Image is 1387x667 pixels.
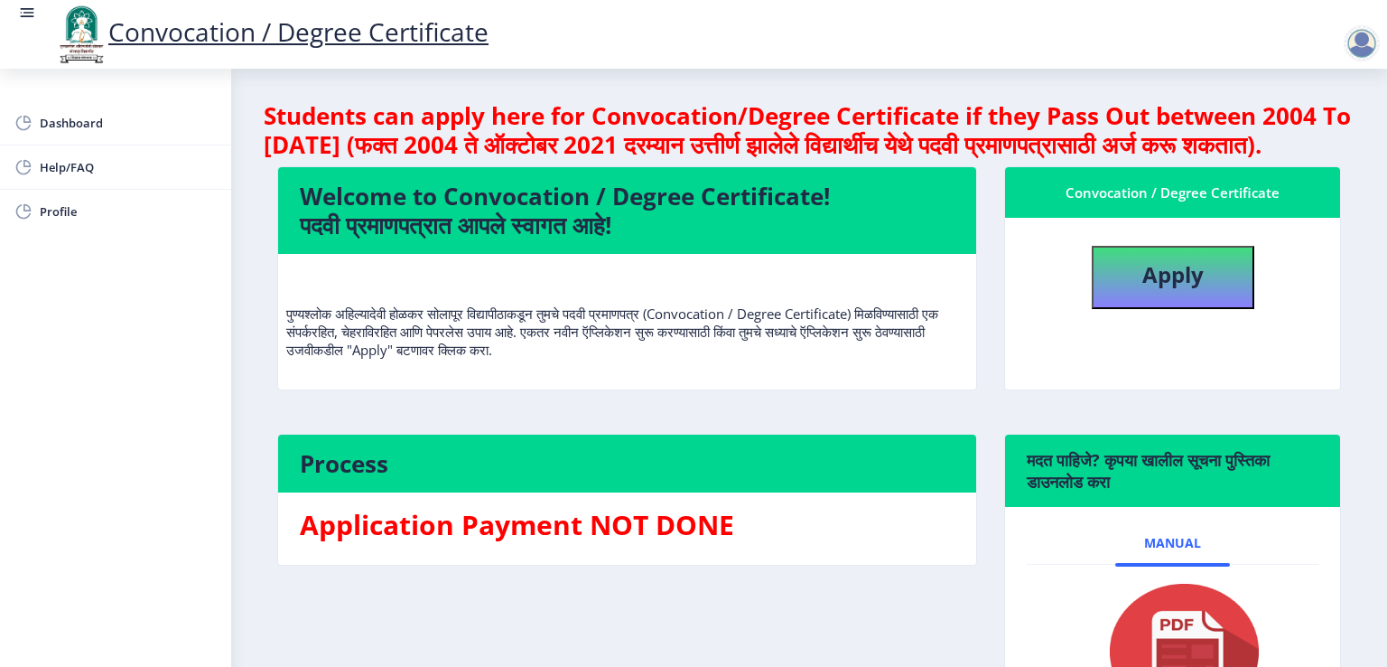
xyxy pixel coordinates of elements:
a: Convocation / Degree Certificate [54,14,489,49]
a: Manual [1115,521,1230,565]
h3: Application Payment NOT DONE [300,507,954,543]
h4: Welcome to Convocation / Degree Certificate! पदवी प्रमाणपत्रात आपले स्वागत आहे! [300,182,954,240]
h4: Students can apply here for Convocation/Degree Certificate if they Pass Out between 2004 To [DATE... [264,101,1354,159]
h4: Process [300,449,954,478]
span: Help/FAQ [40,156,217,178]
img: logo [54,4,108,65]
p: पुण्यश्लोक अहिल्यादेवी होळकर सोलापूर विद्यापीठाकडून तुमचे पदवी प्रमाणपत्र (Convocation / Degree C... [286,268,968,359]
h6: मदत पाहिजे? कृपया खालील सूचना पुस्तिका डाउनलोड करा [1027,449,1318,493]
span: Dashboard [40,112,217,134]
b: Apply [1142,259,1204,289]
span: Manual [1144,536,1201,550]
span: Profile [40,201,217,222]
div: Convocation / Degree Certificate [1027,182,1318,203]
button: Apply [1092,246,1254,309]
